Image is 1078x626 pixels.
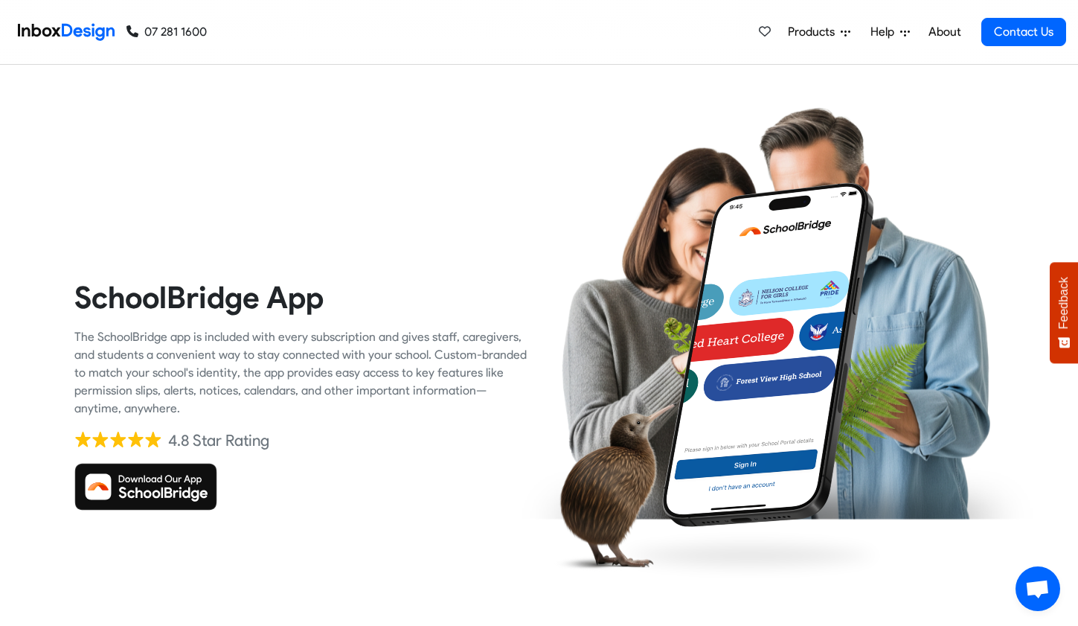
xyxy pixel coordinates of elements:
[74,463,217,511] img: Download SchoolBridge App
[870,23,900,41] span: Help
[646,182,890,529] img: phone.png
[1016,566,1060,611] a: Open chat
[788,23,841,41] span: Products
[522,106,1032,519] img: parents_using_phone.png
[864,17,916,47] a: Help
[168,429,269,452] div: 4.8 Star Rating
[126,23,207,41] a: 07 281 1600
[1050,262,1078,363] button: Feedback - Show survey
[551,403,678,575] img: kiwi_bird.png
[74,278,528,316] heading: SchoolBridge App
[74,328,528,418] div: The SchoolBridge app is included with every subscription and gives staff, caregivers, and student...
[981,18,1066,46] a: Contact Us
[608,525,891,586] img: shadow.png
[924,17,965,47] a: About
[782,17,856,47] a: Products
[1057,277,1071,329] span: Feedback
